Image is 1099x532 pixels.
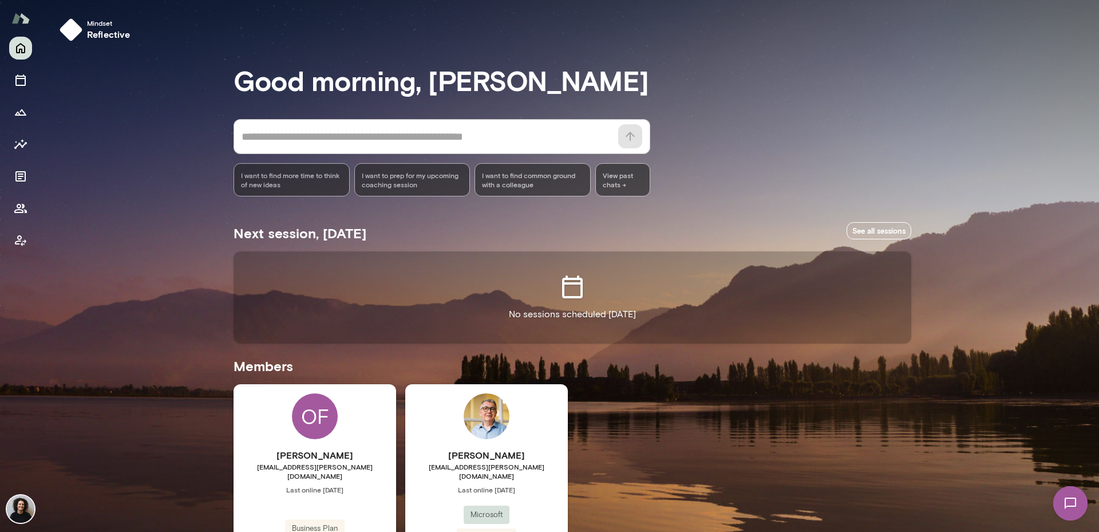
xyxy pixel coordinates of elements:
[9,101,32,124] button: Growth Plan
[464,393,509,439] img: Scott Bowie
[9,197,32,220] button: Members
[9,37,32,60] button: Home
[234,462,396,480] span: [EMAIL_ADDRESS][PERSON_NAME][DOMAIN_NAME]
[234,224,366,242] h5: Next session, [DATE]
[234,357,911,375] h5: Members
[595,163,650,196] span: View past chats ->
[55,14,140,46] button: Mindsetreflective
[87,27,131,41] h6: reflective
[509,308,636,321] p: No sessions scheduled [DATE]
[87,18,131,27] span: Mindset
[475,163,591,196] div: I want to find common ground with a colleague
[60,18,82,41] img: mindset
[405,462,568,480] span: [EMAIL_ADDRESS][PERSON_NAME][DOMAIN_NAME]
[234,448,396,462] h6: [PERSON_NAME]
[464,509,509,521] span: Microsoft
[362,171,463,189] span: I want to prep for my upcoming coaching session
[7,495,34,523] img: Deana Murfitt
[234,64,911,96] h3: Good morning, [PERSON_NAME]
[482,171,583,189] span: I want to find common ground with a colleague
[234,163,350,196] div: I want to find more time to think of new ideas
[847,222,911,240] a: See all sessions
[9,165,32,188] button: Documents
[292,393,338,439] div: OF
[9,133,32,156] button: Insights
[354,163,471,196] div: I want to prep for my upcoming coaching session
[405,448,568,462] h6: [PERSON_NAME]
[9,69,32,92] button: Sessions
[241,171,342,189] span: I want to find more time to think of new ideas
[9,229,32,252] button: Client app
[405,485,568,494] span: Last online [DATE]
[11,7,30,29] img: Mento
[234,485,396,494] span: Last online [DATE]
